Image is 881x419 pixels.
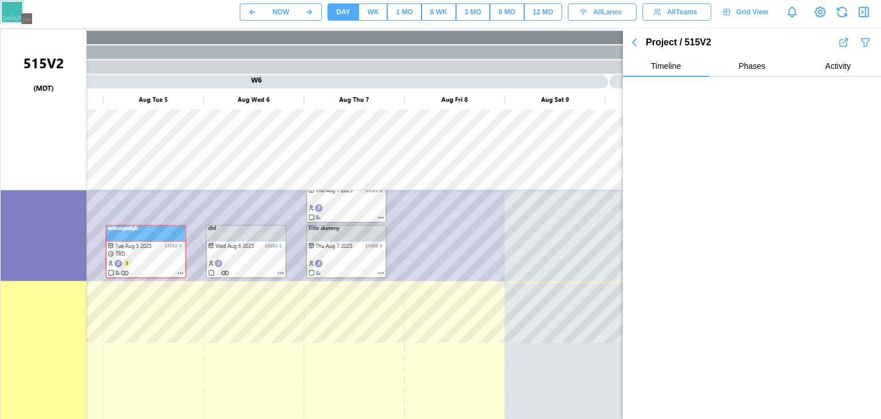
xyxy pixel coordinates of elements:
div: Project / 515V2 [646,36,837,50]
a: View Project [812,4,828,20]
button: Close Drawer [856,4,872,20]
div: 12 MO [533,7,553,18]
button: Filter [859,36,872,49]
div: NOW [272,7,289,18]
div: 8 WK [430,7,447,18]
span: Phases [739,62,766,70]
button: Refresh Grid [834,4,850,20]
span: All Lanes [593,4,622,20]
span: Grid View [736,4,768,20]
button: Export Results [837,36,850,49]
div: 6 MO [498,7,515,18]
a: Notifications [782,2,802,22]
div: DAY [336,7,350,18]
div: 3 MO [465,7,481,18]
div: WK [367,7,379,18]
span: All Teams [667,4,697,20]
span: Activity [825,62,851,70]
span: Timeline [651,62,681,70]
div: 1 MO [396,7,412,18]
